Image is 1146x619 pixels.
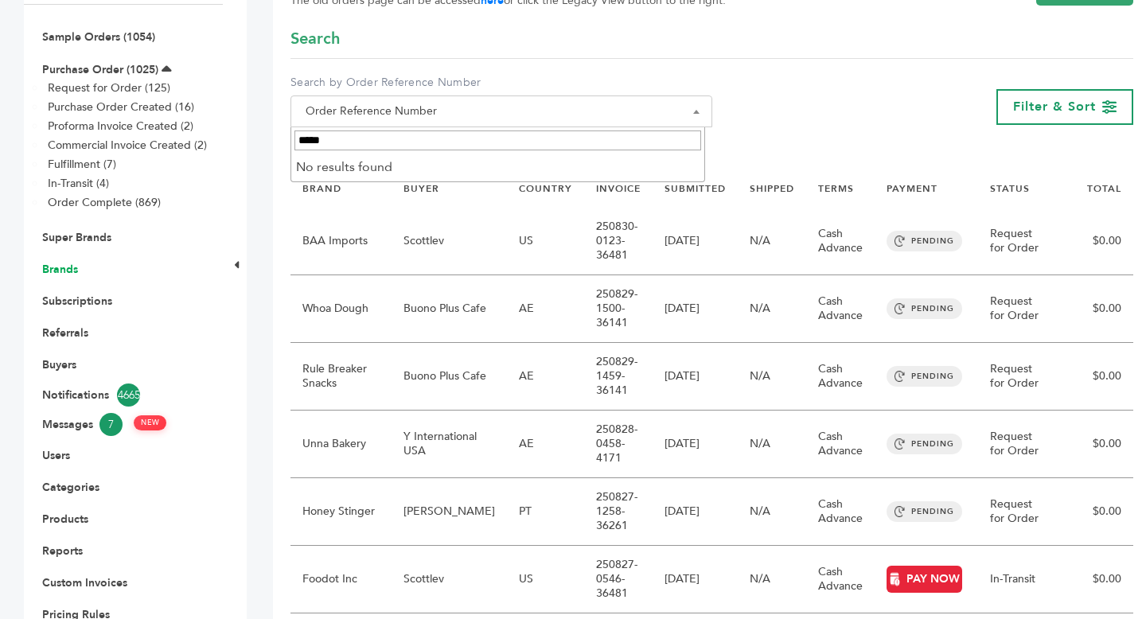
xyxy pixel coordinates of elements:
a: Super Brands [42,230,111,245]
td: Buono Plus Cafe [392,275,507,343]
td: [DATE] [653,343,738,411]
span: Search [290,28,340,50]
td: Y International USA [392,411,507,478]
td: $0.00 [1052,208,1133,275]
td: [DATE] [653,411,738,478]
td: Cash Advance [806,478,875,546]
a: BRAND [302,182,341,195]
td: PT [507,478,584,546]
td: N/A [738,411,806,478]
td: [PERSON_NAME] [392,478,507,546]
a: Commercial Invoice Created (2) [48,138,207,153]
td: In-Transit [978,546,1052,613]
a: PAY NOW [887,566,962,593]
label: Search by Order Reference Number [290,75,712,91]
td: Request for Order [978,275,1052,343]
td: [DATE] [653,275,738,343]
span: Filter & Sort [1013,98,1096,115]
td: N/A [738,275,806,343]
a: TOTAL [1087,182,1121,195]
td: 250827-0546-36481 [584,546,653,613]
td: $0.00 [1052,478,1133,546]
td: AE [507,343,584,411]
a: Users [42,448,70,463]
td: Request for Order [978,411,1052,478]
td: N/A [738,208,806,275]
a: Fulfillment (7) [48,157,116,172]
a: Subscriptions [42,294,112,309]
td: Scottlev [392,208,507,275]
a: Messages7 NEW [42,413,205,436]
a: Brands [42,262,78,277]
td: Rule Breaker Snacks [290,343,392,411]
a: COUNTRY [519,182,572,195]
span: Order Reference Number [290,95,712,127]
li: No results found [291,154,704,181]
td: $0.00 [1052,343,1133,411]
a: TERMS [818,182,854,195]
a: Referrals [42,325,88,341]
a: In-Transit (4) [48,176,109,191]
td: Request for Order [978,208,1052,275]
td: Honey Stinger [290,478,392,546]
td: 250828-0458-4171 [584,411,653,478]
span: 7 [99,413,123,436]
span: PENDING [887,501,962,522]
a: Notifications4665 [42,383,205,407]
td: Cash Advance [806,275,875,343]
td: US [507,546,584,613]
td: Cash Advance [806,208,875,275]
td: [DATE] [653,208,738,275]
span: PENDING [887,434,962,454]
span: PENDING [887,298,962,319]
a: Purchase Order Created (16) [48,99,194,115]
td: [DATE] [653,478,738,546]
a: Buyers [42,357,76,372]
a: Reports [42,543,83,559]
td: Cash Advance [806,411,875,478]
a: Products [42,512,88,527]
a: STATUS [990,182,1030,195]
a: Request for Order (125) [48,80,170,95]
td: N/A [738,343,806,411]
td: N/A [738,546,806,613]
td: $0.00 [1052,546,1133,613]
span: PENDING [887,366,962,387]
a: BUYER [403,182,439,195]
td: Request for Order [978,343,1052,411]
span: 4665 [117,383,140,407]
td: BAA Imports [290,208,392,275]
td: Scottlev [392,546,507,613]
a: SHIPPED [750,182,794,195]
td: 250830-0123-36481 [584,208,653,275]
td: N/A [738,478,806,546]
td: Buono Plus Cafe [392,343,507,411]
td: Cash Advance [806,343,875,411]
a: Proforma Invoice Created (2) [48,119,193,134]
span: Order Reference Number [299,100,704,123]
td: 250829-1459-36141 [584,343,653,411]
td: AE [507,411,584,478]
td: Foodot Inc [290,546,392,613]
a: Sample Orders (1054) [42,29,155,45]
a: SUBMITTED [665,182,726,195]
td: US [507,208,584,275]
a: INVOICE [596,182,641,195]
td: Unna Bakery [290,411,392,478]
a: Order Complete (869) [48,195,161,210]
td: $0.00 [1052,275,1133,343]
td: 250829-1500-36141 [584,275,653,343]
td: 250827-1258-36261 [584,478,653,546]
td: Whoa Dough [290,275,392,343]
td: Request for Order [978,478,1052,546]
a: Purchase Order (1025) [42,62,158,77]
td: $0.00 [1052,411,1133,478]
a: Custom Invoices [42,575,127,590]
span: PENDING [887,231,962,251]
a: Categories [42,480,99,495]
td: [DATE] [653,546,738,613]
span: NEW [134,415,166,430]
td: Cash Advance [806,546,875,613]
td: AE [507,275,584,343]
input: Search [294,130,701,150]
